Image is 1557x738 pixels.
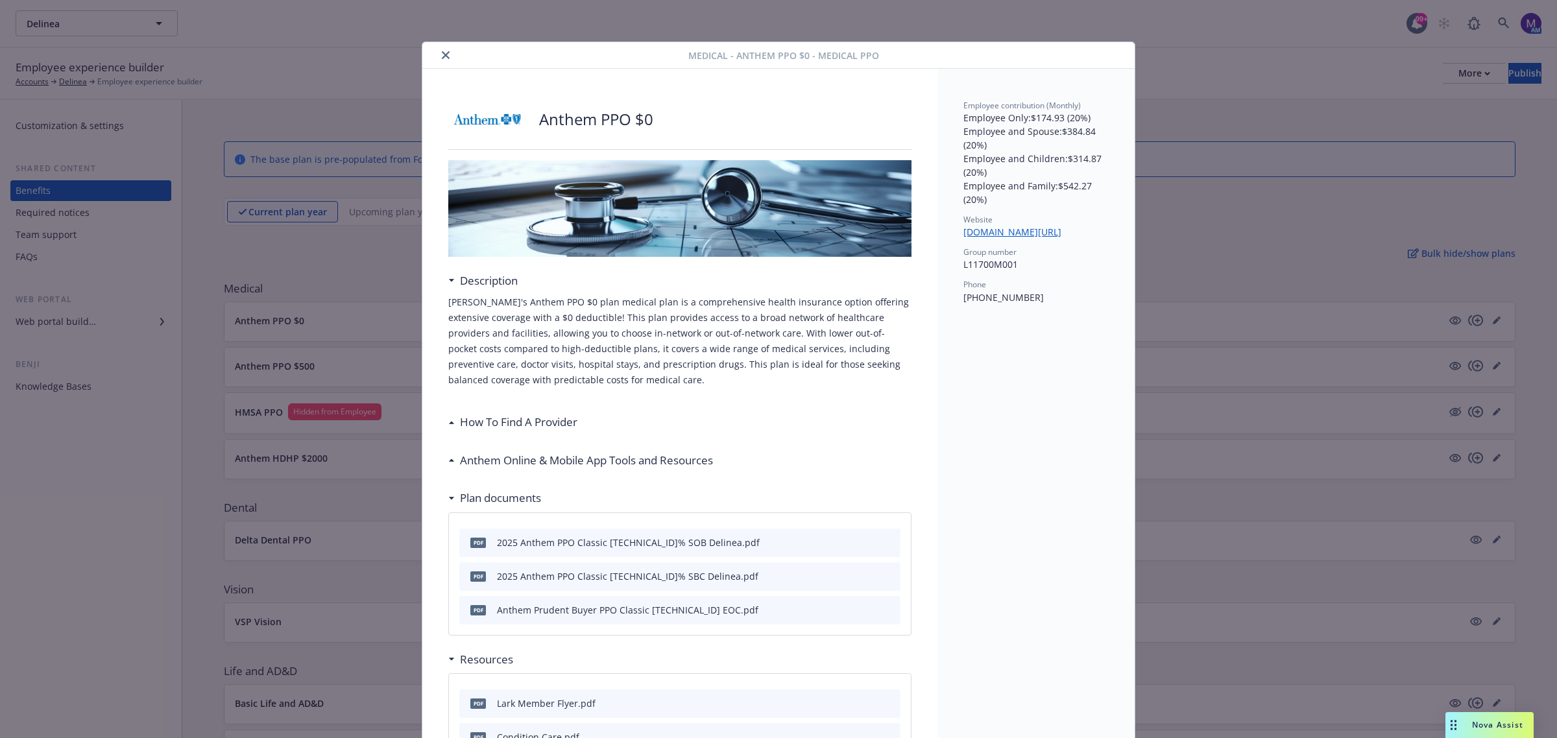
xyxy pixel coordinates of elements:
button: download file [863,603,873,617]
a: [DOMAIN_NAME][URL] [963,226,1072,238]
div: Description [448,272,518,289]
div: 2025 Anthem PPO Classic [TECHNICAL_ID]% SOB Delinea.pdf [497,536,760,549]
div: Resources [448,651,513,668]
h3: Resources [460,651,513,668]
p: Employee and Spouse : $384.84 (20%) [963,125,1109,152]
span: Employee contribution (Monthly) [963,100,1081,111]
span: Nova Assist [1472,719,1523,730]
span: Website [963,214,993,225]
span: pdf [470,698,486,708]
div: How To Find A Provider [448,414,577,431]
p: [PHONE_NUMBER] [963,291,1109,304]
span: Medical - Anthem PPO $0 - Medical PPO [688,49,879,62]
div: Plan documents [448,490,541,506]
span: pdf [470,605,486,615]
img: banner [448,160,911,257]
p: Anthem PPO $0 [539,108,653,130]
div: Drag to move [1445,712,1462,738]
button: preview file [884,696,895,710]
div: 2025 Anthem PPO Classic [TECHNICAL_ID]% SBC Delinea.pdf [497,569,758,583]
button: preview file [884,536,895,549]
span: pdf [470,571,486,581]
div: Lark Member Flyer.pdf [497,696,596,710]
div: Anthem Online & Mobile App Tools and Resources [448,452,713,469]
h3: How To Find A Provider [460,414,577,431]
p: [PERSON_NAME]'s Anthem PPO $0 plan medical plan is a comprehensive health insurance option offeri... [448,294,911,388]
h3: Description [460,272,518,289]
button: download file [863,536,873,549]
button: preview file [884,603,895,617]
span: Phone [963,279,986,290]
button: preview file [884,569,895,583]
button: download file [863,696,873,710]
h3: Plan documents [460,490,541,506]
span: Group number [963,246,1017,257]
img: Anthem Blue Cross [448,100,526,139]
p: Employee and Children : $314.87 (20%) [963,152,1109,179]
span: pdf [470,538,486,547]
button: download file [863,569,873,583]
h3: Anthem Online & Mobile App Tools and Resources [460,452,713,469]
button: Nova Assist [1445,712,1534,738]
div: Anthem Prudent Buyer PPO Classic [TECHNICAL_ID] EOC.pdf [497,603,758,617]
p: Employee and Family : $542.27 (20%) [963,179,1109,206]
p: Employee Only : $174.93 (20%) [963,111,1109,125]
p: L11700M001 [963,257,1109,271]
button: close [438,47,453,63]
